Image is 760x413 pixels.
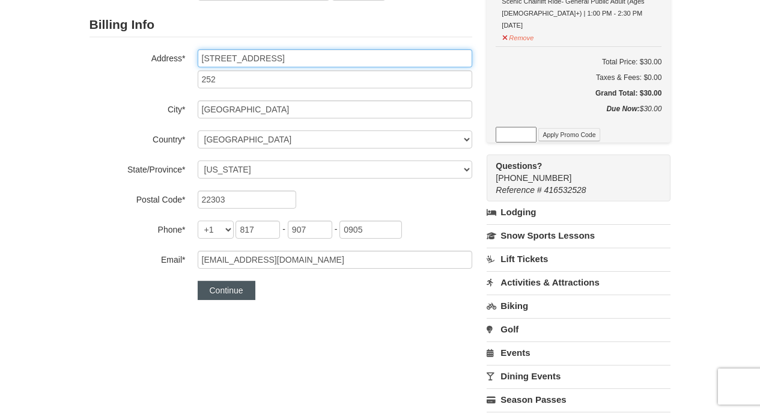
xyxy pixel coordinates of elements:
a: Season Passes [487,388,670,411]
a: Events [487,341,670,364]
a: Snow Sports Lessons [487,224,670,246]
a: Biking [487,295,670,317]
label: State/Province* [90,161,186,176]
div: $30.00 [496,103,661,127]
label: Email* [90,251,186,266]
h2: Billing Info [90,13,472,37]
a: Golf [487,318,670,340]
label: Country* [90,130,186,145]
strong: Questions? [496,161,542,171]
label: Phone* [90,221,186,236]
input: City [198,100,472,118]
strong: Due Now: [606,105,639,113]
input: xxxx [339,221,402,239]
input: Postal Code [198,191,296,209]
a: Dining Events [487,365,670,387]
button: Apply Promo Code [538,128,600,141]
span: Reference # [496,185,541,195]
span: 416532528 [544,185,586,195]
span: [PHONE_NUMBER] [496,160,649,183]
input: xxx [288,221,332,239]
h6: Total Price: $30.00 [496,56,661,68]
a: Lift Tickets [487,248,670,270]
h5: Grand Total: $30.00 [496,87,661,99]
input: xxx [236,221,280,239]
input: Billing Info [198,49,472,67]
a: Activities & Attractions [487,271,670,293]
label: Postal Code* [90,191,186,206]
a: Lodging [487,201,670,223]
input: Email [198,251,472,269]
div: Taxes & Fees: $0.00 [496,72,661,84]
span: - [335,224,338,234]
button: Continue [198,281,255,300]
label: City* [90,100,186,115]
button: Remove [502,29,534,44]
label: Address* [90,49,186,64]
span: - [282,224,285,234]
